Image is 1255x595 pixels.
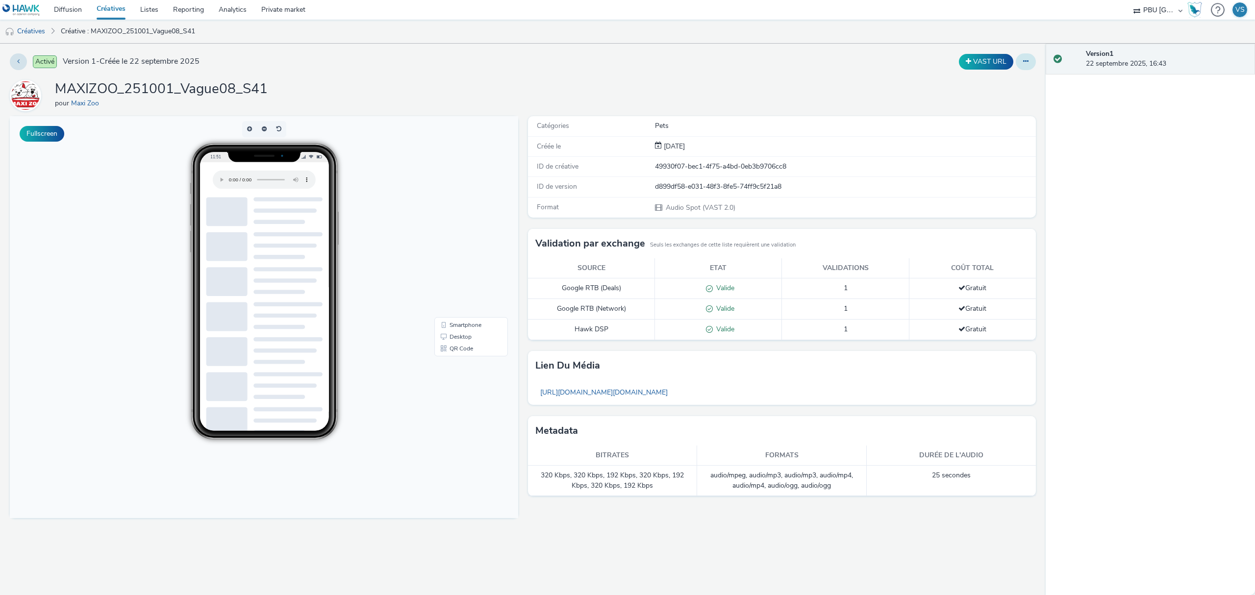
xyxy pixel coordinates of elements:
[63,56,200,67] span: Version 1 - Créée le 22 septembre 2025
[440,206,472,212] span: Smartphone
[1086,49,1113,58] strong: Version 1
[537,142,561,151] span: Créée le
[958,324,986,334] span: Gratuit
[782,258,909,278] th: Validations
[535,236,645,251] h3: Validation par exchange
[662,142,685,151] span: [DATE]
[535,358,600,373] h3: Lien du média
[697,466,867,496] td: audio/mpeg, audio/mp3, audio/mp3, audio/mp4, audio/mp4, audio/ogg, audio/ogg
[537,121,569,130] span: Catégories
[528,319,655,340] td: Hawk DSP
[71,99,103,108] a: Maxi Zoo
[697,446,867,466] th: Formats
[537,162,578,171] span: ID de créative
[1187,2,1206,18] a: Hawk Academy
[537,202,559,212] span: Format
[440,218,462,223] span: Desktop
[713,283,734,293] span: Valide
[958,304,986,313] span: Gratuit
[55,80,268,99] h1: MAXIZOO_251001_Vague08_S41
[844,283,848,293] span: 1
[440,229,463,235] span: QR Code
[427,226,496,238] li: QR Code
[535,383,673,402] a: [URL][DOMAIN_NAME][DOMAIN_NAME]
[528,466,698,496] td: 320 Kbps, 320 Kbps, 192 Kbps, 320 Kbps, 192 Kbps, 320 Kbps, 192 Kbps
[655,162,1035,172] div: 49930f07-bec1-4f75-a4bd-0eb3b9706cc8
[56,20,200,43] a: Créative : MAXIZOO_251001_Vague08_S41
[665,203,735,212] span: Audio Spot (VAST 2.0)
[1235,2,1245,17] div: VS
[5,27,15,37] img: audio
[2,4,40,16] img: undefined Logo
[537,182,577,191] span: ID de version
[535,423,578,438] h3: Metadata
[909,258,1036,278] th: Coût total
[528,446,698,466] th: Bitrates
[55,99,71,108] span: pour
[427,215,496,226] li: Desktop
[713,324,734,334] span: Valide
[867,466,1036,496] td: 25 secondes
[528,258,655,278] th: Source
[655,258,782,278] th: Etat
[958,283,986,293] span: Gratuit
[10,91,45,100] a: Maxi Zoo
[867,446,1036,466] th: Durée de l'audio
[662,142,685,151] div: Création 22 septembre 2025, 16:43
[655,121,1035,131] div: Pets
[844,304,848,313] span: 1
[959,54,1013,70] button: VAST URL
[33,55,57,68] span: Activé
[844,324,848,334] span: 1
[713,304,734,313] span: Valide
[528,299,655,320] td: Google RTB (Network)
[650,241,796,249] small: Seuls les exchanges de cette liste requièrent une validation
[427,203,496,215] li: Smartphone
[655,182,1035,192] div: d899df58-e031-48f3-8fe5-74ff9c5f21a8
[956,54,1016,70] div: Dupliquer la créative en un VAST URL
[1086,49,1247,69] div: 22 septembre 2025, 16:43
[528,278,655,299] td: Google RTB (Deals)
[200,38,211,43] span: 11:51
[20,126,64,142] button: Fullscreen
[1187,2,1202,18] img: Hawk Academy
[11,81,40,110] img: Maxi Zoo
